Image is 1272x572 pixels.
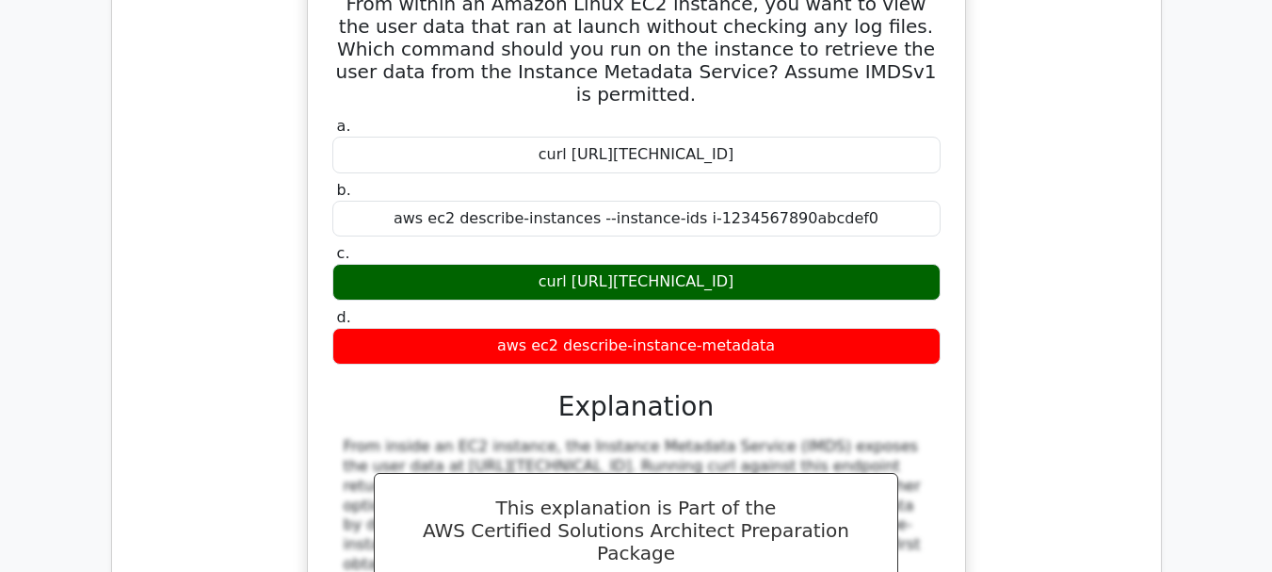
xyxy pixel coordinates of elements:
div: curl [URL][TECHNICAL_ID] [332,137,941,173]
div: aws ec2 describe-instance-metadata [332,328,941,365]
h3: Explanation [344,391,929,423]
span: d. [337,308,351,326]
span: b. [337,181,351,199]
div: aws ec2 describe-instances --instance-ids i-1234567890abcdef0 [332,201,941,237]
div: curl [URL][TECHNICAL_ID] [332,264,941,301]
span: c. [337,244,350,262]
span: a. [337,117,351,135]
